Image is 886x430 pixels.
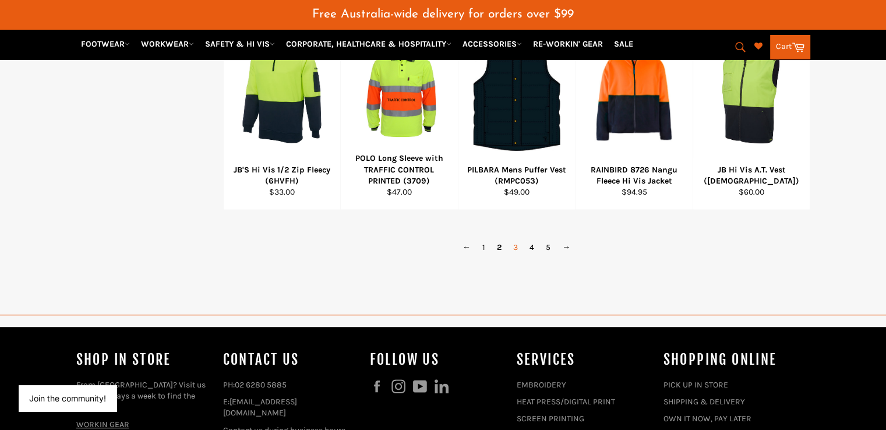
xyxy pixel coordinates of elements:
a: 02 6280 5885 [235,380,287,390]
a: WORKIN GEAR [76,420,129,429]
a: SAFETY & HI VIS [200,34,280,54]
a: SALE [609,34,638,54]
a: 4 [524,239,540,256]
span: 2 [491,239,507,256]
a: POLO Long Sleeve with TRAFFIC CONTROL PRINTED (3709)POLO Long Sleeve with TRAFFIC CONTROL PRINTED... [340,8,458,210]
h4: services [517,350,652,369]
a: PILBARA Mens Puffer Vest (RMPC053)PILBARA Mens Puffer Vest (RMPC053)$49.00 [458,8,576,210]
div: PILBARA Mens Puffer Vest (RMPC053) [465,164,568,187]
p: E: [223,396,358,419]
h4: SHOPPING ONLINE [663,350,799,369]
a: ACCESSORIES [458,34,527,54]
div: RAINBIRD 8726 Nangu Fleece Hi Vis Jacket [583,164,686,187]
a: WORKWEAR [136,34,199,54]
h4: Follow us [370,350,505,369]
a: Cart [770,35,810,59]
div: JB Hi Vis A.T. Vest ([DEMOGRAPHIC_DATA]) [700,164,803,187]
a: RE-WORKIN' GEAR [528,34,608,54]
h4: Shop In Store [76,350,211,369]
a: CORPORATE, HEALTHCARE & HOSPITALITY [281,34,456,54]
a: → [556,239,576,256]
a: SCREEN PRINTING [517,414,584,424]
a: FOOTWEAR [76,34,135,54]
a: 3 [507,239,524,256]
a: JB Hi Vis A.T. Vest (6HVAV)JB Hi Vis A.T. Vest ([DEMOGRAPHIC_DATA])$60.00 [693,8,810,210]
a: [EMAIL_ADDRESS][DOMAIN_NAME] [223,397,297,418]
a: OWN IT NOW, PAY LATER [663,414,751,424]
a: ← [457,239,476,256]
a: 5 [540,239,556,256]
p: PH: [223,379,358,390]
a: 1 [476,239,491,256]
span: Free Australia-wide delivery for orders over $99 [312,8,574,20]
a: SHIPPING & DELIVERY [663,397,745,407]
a: EMBROIDERY [517,380,566,390]
h4: Contact Us [223,350,358,369]
div: POLO Long Sleeve with TRAFFIC CONTROL PRINTED (3709) [348,153,451,186]
button: Join the community! [29,393,106,403]
a: HEAT PRESS/DIGITAL PRINT [517,397,615,407]
div: JB'S Hi Vis 1/2 Zip Fleecy (6HVFH) [231,164,333,187]
p: From [GEOGRAPHIC_DATA]? Visit us in store 6 days a week to find the perfect fit. [76,379,211,413]
a: PICK UP IN STORE [663,380,728,390]
a: JB'S Hi Vis 1/2 Zip Fleecy (6HVFH)JB'S Hi Vis 1/2 Zip Fleecy (6HVFH)$33.00 [223,8,341,210]
a: RAINBIRD 8726 Nangu Fleece Hi Vis JacketRAINBIRD 8726 Nangu Fleece Hi Vis Jacket$94.95 [575,8,693,210]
